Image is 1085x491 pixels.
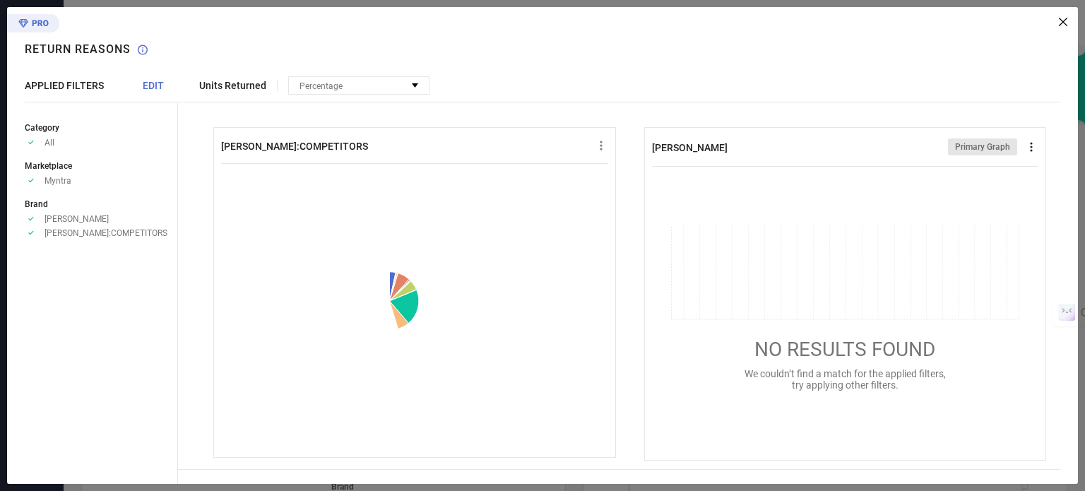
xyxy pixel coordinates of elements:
div: Premium [7,14,59,35]
span: EDIT [143,80,164,91]
span: [PERSON_NAME] [45,214,109,224]
span: Primary Graph [955,142,1010,152]
span: [PERSON_NAME]:COMPETITORS [45,228,167,238]
span: Marketplace [25,161,72,171]
h1: Return Reasons [25,42,131,56]
span: Units Returned [199,80,266,91]
span: NO RESULTS FOUND [754,338,935,361]
span: We couldn’t find a match for the applied filters, try applying other filters. [745,368,946,391]
span: Percentage [300,81,343,91]
span: Myntra [45,176,71,186]
span: Category [25,123,59,133]
span: Brand [25,199,48,209]
span: APPLIED FILTERS [25,80,104,91]
span: [PERSON_NAME]:COMPETITORS [221,141,368,152]
span: All [45,138,54,148]
span: [PERSON_NAME] [652,142,728,153]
